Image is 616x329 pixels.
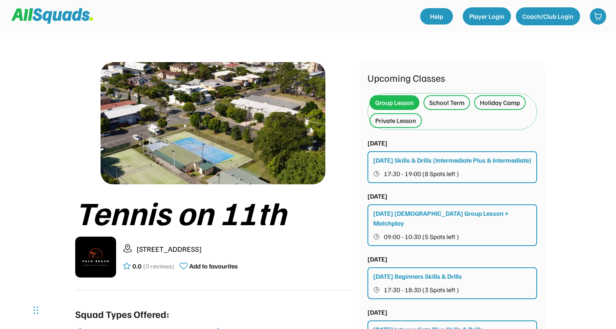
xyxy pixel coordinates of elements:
[384,233,459,240] span: 09:00 - 10:30 (5 Spots left )
[101,62,325,184] img: 1000017423.png
[143,261,175,271] div: (0 reviews)
[429,98,464,107] div: School Term
[516,7,580,25] button: Coach/Club Login
[75,194,351,230] div: Tennis on 11th
[367,307,388,317] div: [DATE]
[373,231,532,242] button: 09:00 - 10:30 (5 Spots left )
[375,98,414,107] div: Group Lesson
[480,98,520,107] div: Holiday Camp
[367,191,388,201] div: [DATE]
[373,168,532,179] button: 17:30 - 19:00 (8 Spots left )
[594,12,602,20] img: shopping-cart-01%20%281%29.svg
[367,254,388,264] div: [DATE]
[75,237,116,278] img: IMG_2979.png
[420,8,453,25] a: Help
[373,155,531,165] div: [DATE] Skills & Drills (Intermediate Plus & Intermediate)
[375,116,416,125] div: Private Lesson
[373,271,462,281] div: [DATE] Beginners Skills & Drills
[75,307,169,321] div: Squad Types Offered:
[384,170,459,177] span: 17:30 - 19:00 (8 Spots left )
[384,286,459,293] span: 17:30 - 18:30 (3 Spots left )
[132,261,141,271] div: 0.0
[367,70,537,85] div: Upcoming Classes
[463,7,511,25] button: Player Login
[373,284,532,295] button: 17:30 - 18:30 (3 Spots left )
[11,8,93,24] img: Squad%20Logo.svg
[189,261,238,271] div: Add to favourites
[373,208,532,228] div: [DATE] [DEMOGRAPHIC_DATA] Group Lesson + Matchplay
[137,244,351,255] div: [STREET_ADDRESS]
[367,138,388,148] div: [DATE]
